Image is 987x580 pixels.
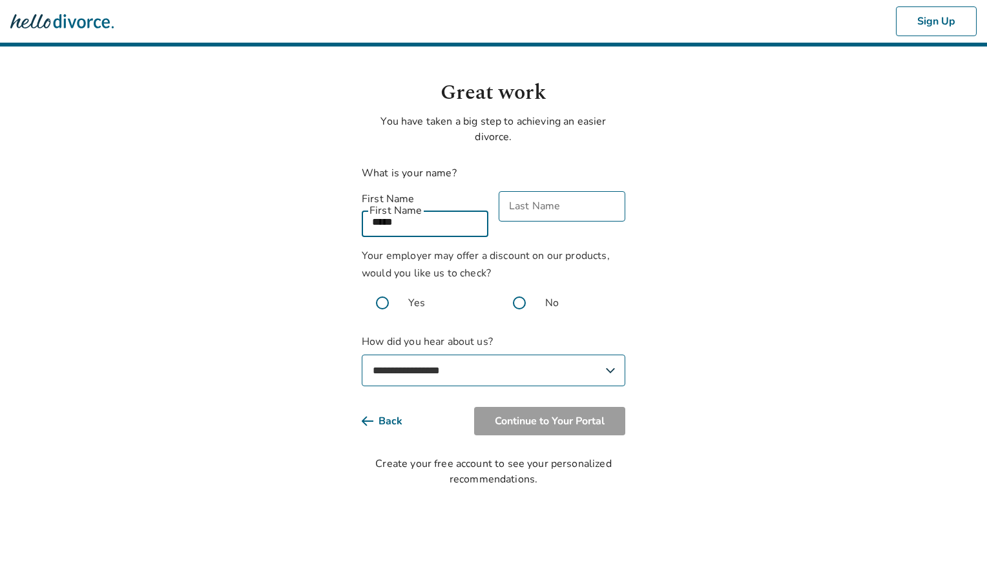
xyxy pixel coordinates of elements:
[362,114,625,145] p: You have taken a big step to achieving an easier divorce.
[362,355,625,386] select: How did you hear about us?
[362,334,625,386] label: How did you hear about us?
[545,295,559,311] span: No
[408,295,425,311] span: Yes
[362,456,625,487] div: Create your free account to see your personalized recommendations.
[362,166,457,180] label: What is your name?
[362,407,423,435] button: Back
[896,6,977,36] button: Sign Up
[362,249,610,280] span: Your employer may offer a discount on our products, would you like us to check?
[922,518,987,580] iframe: Chat Widget
[362,191,488,207] label: First Name
[10,8,114,34] img: Hello Divorce Logo
[474,407,625,435] button: Continue to Your Portal
[362,78,625,109] h1: Great work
